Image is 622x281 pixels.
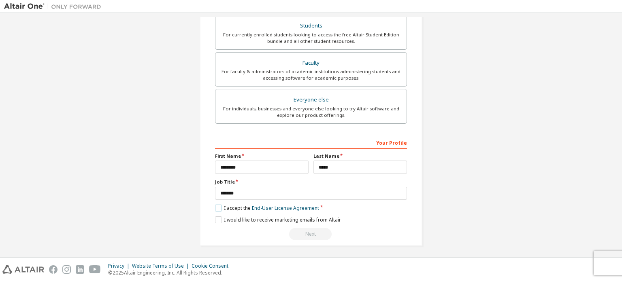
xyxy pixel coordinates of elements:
[4,2,105,11] img: Altair One
[215,136,407,149] div: Your Profile
[220,32,402,44] div: For currently enrolled students looking to access the free Altair Student Edition bundle and all ...
[220,57,402,69] div: Faculty
[108,263,132,269] div: Privacy
[220,94,402,106] div: Everyone else
[215,153,309,159] label: First Name
[76,265,84,274] img: linkedin.svg
[215,205,319,211] label: I accept the
[220,68,402,81] div: For faculty & administrators of academic institutions administering students and accessing softwa...
[313,153,407,159] label: Last Name
[220,106,402,118] div: For individuals, businesses and everyone else looking to try Altair software and explore our prod...
[108,269,233,276] p: © 2025 Altair Engineering, Inc. All Rights Reserved.
[192,263,233,269] div: Cookie Consent
[62,265,71,274] img: instagram.svg
[132,263,192,269] div: Website Terms of Use
[215,216,341,223] label: I would like to receive marketing emails from Altair
[215,179,407,185] label: Job Title
[220,20,402,32] div: Students
[2,265,44,274] img: altair_logo.svg
[49,265,58,274] img: facebook.svg
[252,205,319,211] a: End-User License Agreement
[89,265,101,274] img: youtube.svg
[215,228,407,240] div: Read and acccept EULA to continue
